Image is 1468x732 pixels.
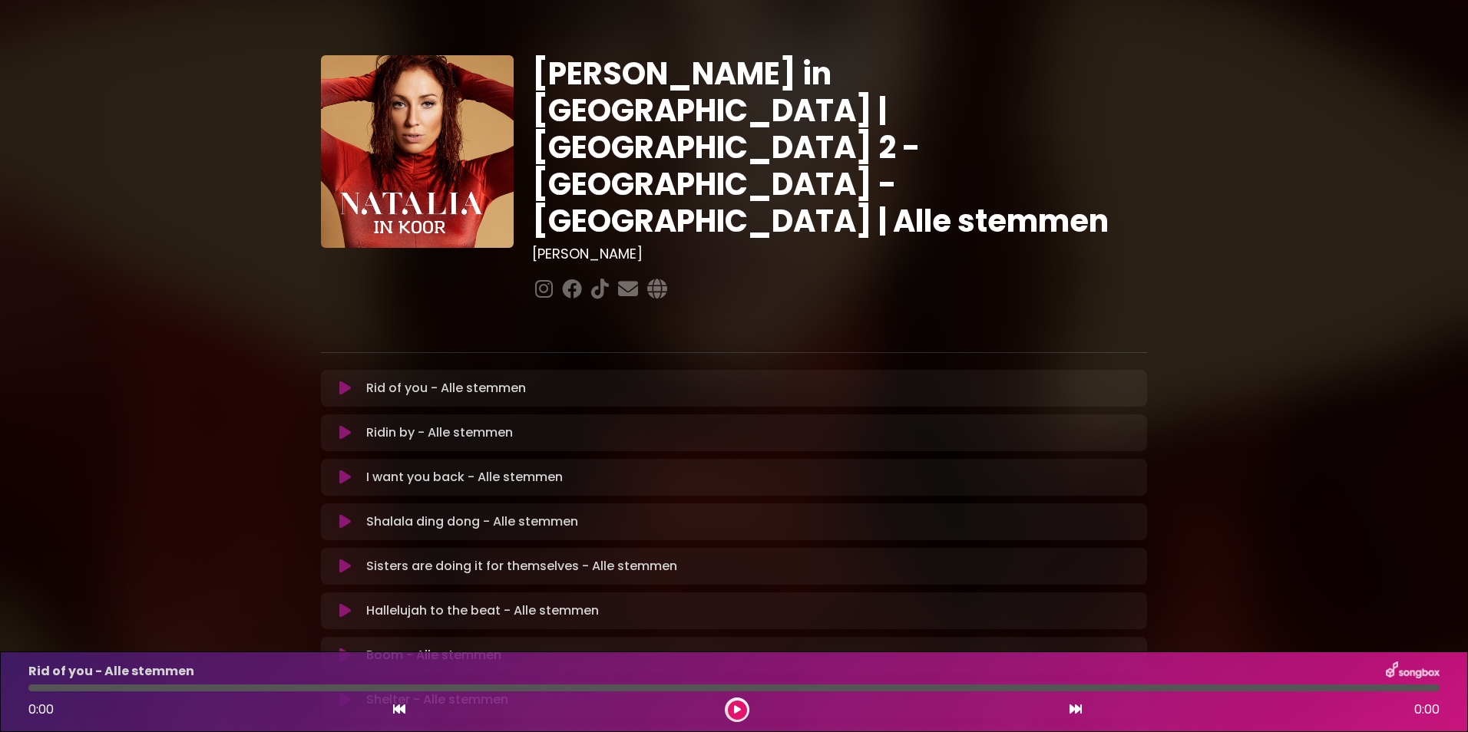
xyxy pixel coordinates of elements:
h1: [PERSON_NAME] in [GEOGRAPHIC_DATA] | [GEOGRAPHIC_DATA] 2 - [GEOGRAPHIC_DATA] - [GEOGRAPHIC_DATA] ... [532,55,1147,239]
p: Sisters are doing it for themselves - Alle stemmen [366,557,677,575]
h3: [PERSON_NAME] [532,246,1147,262]
p: Hallelujah to the beat - Alle stemmen [366,602,599,620]
span: 0:00 [1414,701,1440,719]
p: Shalala ding dong - Alle stemmen [366,513,578,531]
p: Boom - Alle stemmen [366,646,501,664]
img: YTVS25JmS9CLUqXqkEhs [321,55,514,248]
p: Rid of you - Alle stemmen [28,662,194,681]
img: songbox-logo-white.png [1386,661,1440,681]
p: Rid of you - Alle stemmen [366,379,526,397]
p: I want you back - Alle stemmen [366,468,563,486]
p: Ridin by - Alle stemmen [366,424,513,442]
span: 0:00 [28,701,54,718]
